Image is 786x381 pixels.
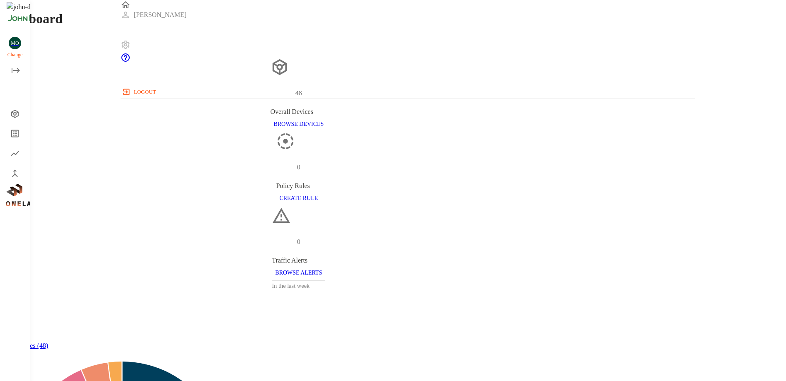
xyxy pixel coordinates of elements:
a: BROWSE DEVICES [270,120,327,127]
a: CREATE RULE [276,194,321,201]
div: Overall Devices [270,107,327,117]
button: logout [121,85,159,99]
div: Policy Rules [276,181,321,191]
a: logout [121,85,695,99]
a: BROWSE ALERTS [272,269,325,276]
a: onelayer-support [121,57,131,64]
p: 0 [297,237,300,247]
button: BROWSE DEVICES [270,117,327,132]
p: [PERSON_NAME] [134,10,186,20]
button: BROWSE ALERTS [272,265,325,281]
p: 0 [297,162,300,172]
button: CREATE RULE [276,191,321,206]
h3: In the last week [272,281,325,291]
span: Support Portal [121,57,131,64]
div: Traffic Alerts [272,256,325,265]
